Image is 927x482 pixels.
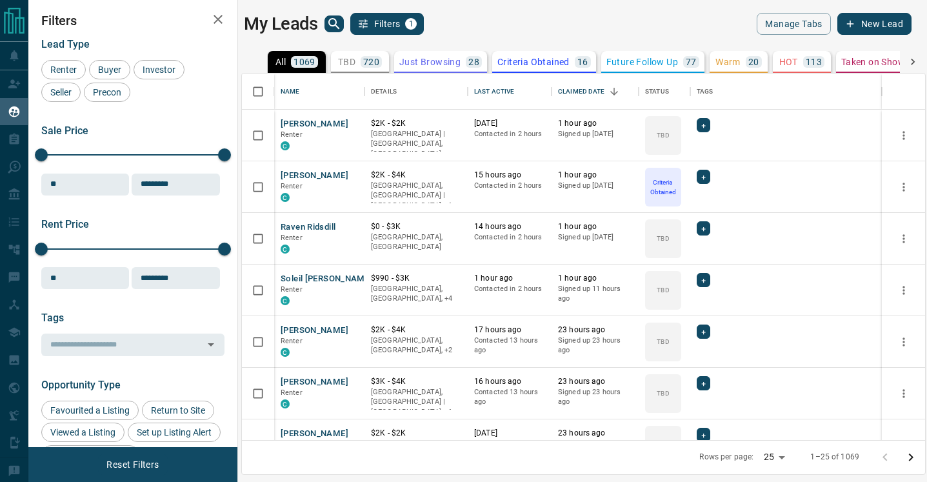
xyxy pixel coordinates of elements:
div: Seller [41,83,81,102]
button: more [894,126,913,145]
p: Just Browsing [399,57,461,66]
button: search button [324,15,344,32]
div: Last Active [468,74,552,110]
div: condos.ca [281,296,290,305]
span: Opportunity Type [41,379,121,391]
p: Contacted in 2 hours [474,129,545,139]
button: [PERSON_NAME] [281,376,348,388]
div: condos.ca [281,141,290,150]
div: Buyer [89,60,130,79]
p: 16 hours ago [474,376,545,387]
div: condos.ca [281,193,290,202]
p: Contacted in 2 hours [474,232,545,243]
span: Renter [281,130,303,139]
button: more [894,229,913,248]
p: [GEOGRAPHIC_DATA] | [GEOGRAPHIC_DATA], [GEOGRAPHIC_DATA] [371,439,461,469]
div: Name [274,74,364,110]
div: condos.ca [281,348,290,357]
div: Details [371,74,397,110]
p: 17 hours ago [474,325,545,336]
p: Signed up 23 hours ago [558,387,632,407]
button: Manage Tabs [757,13,830,35]
div: Precon [84,83,130,102]
span: + [701,119,706,132]
p: Warm [715,57,741,66]
div: condos.ca [281,399,290,408]
button: Soleil [PERSON_NAME] [281,273,373,285]
p: 113 [806,57,822,66]
p: Criteria Obtained [497,57,570,66]
span: 1 [406,19,415,28]
p: 1069 [294,57,315,66]
p: Signed up [DATE] [558,439,632,449]
p: [GEOGRAPHIC_DATA], [GEOGRAPHIC_DATA] [371,232,461,252]
div: Tags [690,74,882,110]
div: Name [281,74,300,110]
button: Raven Ridsdill [281,221,335,234]
p: Criteria Obtained [646,177,680,197]
div: Return to Site [142,401,214,420]
div: 25 [759,448,790,467]
div: Viewed a Listing [41,423,125,442]
p: 23 hours ago [558,325,632,336]
p: 28 [468,57,479,66]
div: Status [639,74,690,110]
p: TBD [338,57,355,66]
p: 23 hours ago [558,428,632,439]
p: TBD [657,285,669,295]
p: Etobicoke, North York, Midtown | Central, Toronto [371,284,461,304]
button: Sort [605,83,623,101]
p: 1 hour ago [558,273,632,284]
p: Vaughan [371,181,461,211]
p: [DATE] [474,118,545,129]
p: 14 hours ago [474,221,545,232]
span: Return to Site [146,405,210,416]
div: + [697,428,710,442]
p: $2K - $4K [371,170,461,181]
button: [PERSON_NAME] [281,325,348,337]
p: $2K - $2K [371,118,461,129]
p: 1 hour ago [558,118,632,129]
p: Future Follow Up [606,57,678,66]
span: Renter [281,234,303,242]
p: 23 hours ago [558,376,632,387]
span: Renter [46,65,81,75]
p: Signed up [DATE] [558,129,632,139]
div: Tags [697,74,713,110]
button: more [894,281,913,300]
p: Contacted 13 hours ago [474,336,545,356]
div: Favourited a Listing [41,401,139,420]
p: [GEOGRAPHIC_DATA] | [GEOGRAPHIC_DATA], [GEOGRAPHIC_DATA] [371,129,461,159]
div: + [697,273,710,287]
button: [PERSON_NAME] [281,170,348,182]
p: Midtown | Central, Toronto [371,336,461,356]
p: $3K - $4K [371,376,461,387]
p: $2K - $2K [371,428,461,439]
p: Toronto [371,387,461,417]
span: Set up Listing Alert [132,427,216,437]
div: Status [645,74,669,110]
div: + [697,118,710,132]
button: Go to next page [898,445,924,470]
p: TBD [657,234,669,243]
span: + [701,377,706,390]
span: Viewed a Listing [46,427,120,437]
p: 15 hours ago [474,170,545,181]
p: Contacted 13 hours ago [474,439,545,459]
span: Seller [46,87,76,97]
div: + [697,376,710,390]
span: Rent Price [41,218,89,230]
p: 77 [686,57,697,66]
p: Contacted 13 hours ago [474,387,545,407]
p: 720 [363,57,379,66]
span: Renter [281,285,303,294]
span: Sale Price [41,125,88,137]
span: + [701,274,706,286]
div: Claimed Date [552,74,639,110]
p: TBD [657,337,669,346]
button: Filters1 [350,13,424,35]
p: Taken on Showings [841,57,923,66]
span: Renter [281,182,303,190]
div: Renter [41,60,86,79]
span: Favourited a Listing [46,405,134,416]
